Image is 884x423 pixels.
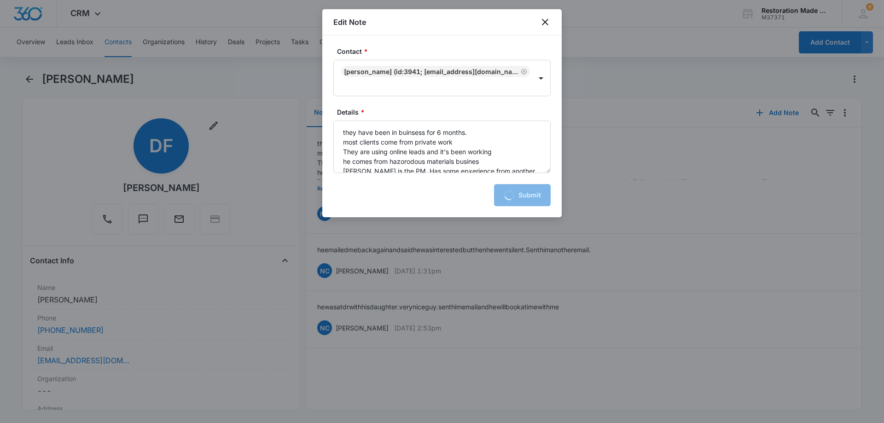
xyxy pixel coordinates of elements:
label: Contact [337,46,554,56]
label: Details [337,107,554,117]
div: [PERSON_NAME] (ID:3941; [EMAIL_ADDRESS][DOMAIN_NAME]; 4036678264) [344,68,519,75]
button: close [540,17,551,28]
div: Remove Dustin Fedun (ID:3941; dfedun@aftershockrestoration.ca; 4036678264) [519,68,527,75]
h1: Edit Note [333,17,366,28]
textarea: they have been in buinsess for 6 months. most clients come from private work They are using onlin... [333,121,551,173]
